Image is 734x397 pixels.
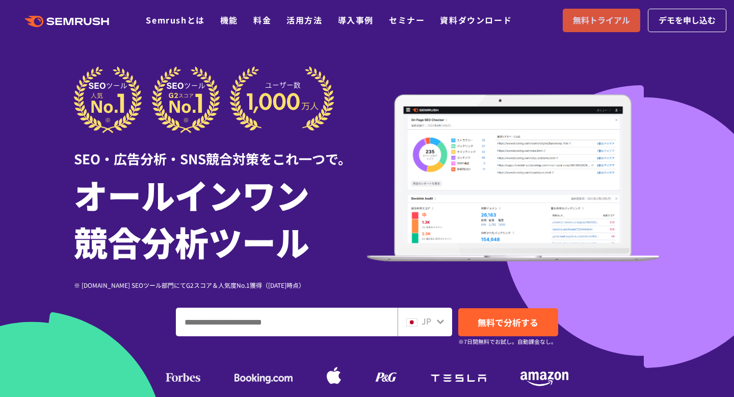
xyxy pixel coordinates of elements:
[563,9,640,32] a: 無料トライアル
[338,14,374,26] a: 導入事例
[146,14,204,26] a: Semrushとは
[389,14,425,26] a: セミナー
[659,14,716,27] span: デモを申し込む
[422,315,431,327] span: JP
[458,308,558,336] a: 無料で分析する
[440,14,512,26] a: 資料ダウンロード
[74,171,367,265] h1: オールインワン 競合分析ツール
[176,308,397,336] input: ドメイン、キーワードまたはURLを入力してください
[74,133,367,168] div: SEO・広告分析・SNS競合対策をこれ一つで。
[74,280,367,290] div: ※ [DOMAIN_NAME] SEOツール部門にてG2スコア＆人気度No.1獲得（[DATE]時点）
[220,14,238,26] a: 機能
[648,9,726,32] a: デモを申し込む
[573,14,630,27] span: 無料トライアル
[458,337,557,346] small: ※7日間無料でお試し。自動課金なし。
[253,14,271,26] a: 料金
[286,14,322,26] a: 活用方法
[478,316,538,329] span: 無料で分析する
